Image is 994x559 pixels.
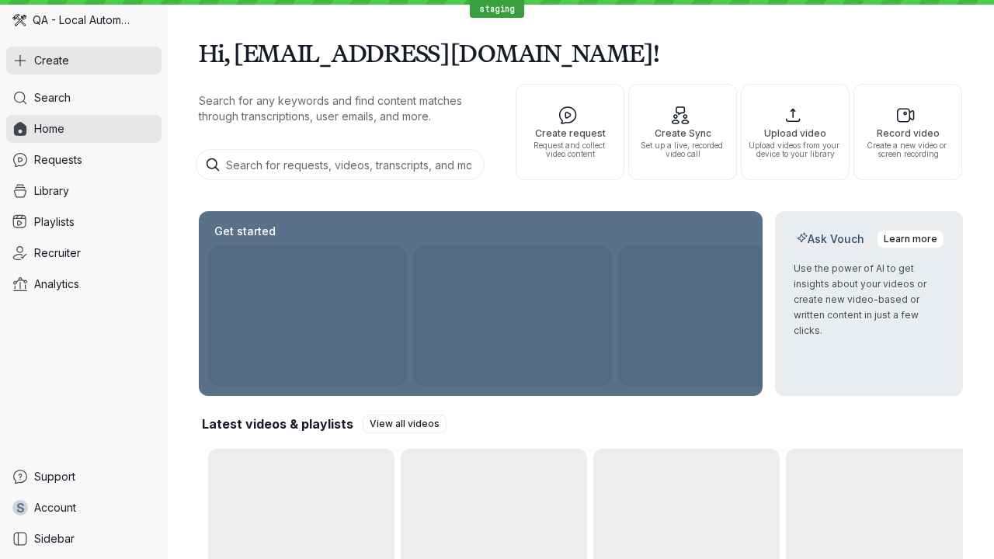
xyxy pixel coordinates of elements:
button: Create SyncSet up a live, recorded video call [628,84,737,180]
h2: Ask Vouch [794,231,867,247]
span: Upload video [748,128,843,138]
div: QA - Local Automation [6,6,162,34]
span: Analytics [34,276,79,292]
a: Analytics [6,270,162,298]
span: Learn more [884,231,937,247]
a: Support [6,463,162,491]
span: Library [34,183,69,199]
img: QA - Local Automation avatar [12,13,26,27]
span: Support [34,469,75,484]
button: Upload videoUpload videos from your device to your library [741,84,850,180]
button: Create requestRequest and collect video content [516,84,624,180]
span: Create [34,53,69,68]
a: Home [6,115,162,143]
span: Playlists [34,214,75,230]
span: Create Sync [635,128,730,138]
a: Learn more [877,230,944,248]
span: s [16,500,25,516]
a: View all videos [363,415,447,433]
span: Create a new video or screen recording [860,141,955,158]
span: Set up a live, recorded video call [635,141,730,158]
span: Request and collect video content [523,141,617,158]
span: QA - Local Automation [33,12,132,28]
a: Recruiter [6,239,162,267]
span: Requests [34,152,82,168]
span: Record video [860,128,955,138]
a: sAccount [6,494,162,522]
a: Playlists [6,208,162,236]
h1: Hi, [EMAIL_ADDRESS][DOMAIN_NAME]! [199,31,963,75]
a: Sidebar [6,525,162,553]
input: Search for requests, videos, transcripts, and more... [196,149,485,180]
p: Use the power of AI to get insights about your videos or create new video-based or written conten... [794,261,944,339]
span: Recruiter [34,245,81,261]
a: Library [6,177,162,205]
a: Requests [6,146,162,174]
span: View all videos [370,416,440,432]
h2: Get started [211,224,279,239]
h2: Latest videos & playlists [202,415,353,432]
a: Search [6,84,162,112]
p: Search for any keywords and find content matches through transcriptions, user emails, and more. [199,93,488,124]
button: Record videoCreate a new video or screen recording [853,84,962,180]
span: Account [34,500,76,516]
span: Home [34,121,64,137]
span: Create request [523,128,617,138]
span: Upload videos from your device to your library [748,141,843,158]
span: Search [34,90,71,106]
span: Sidebar [34,531,75,547]
button: Create [6,47,162,75]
